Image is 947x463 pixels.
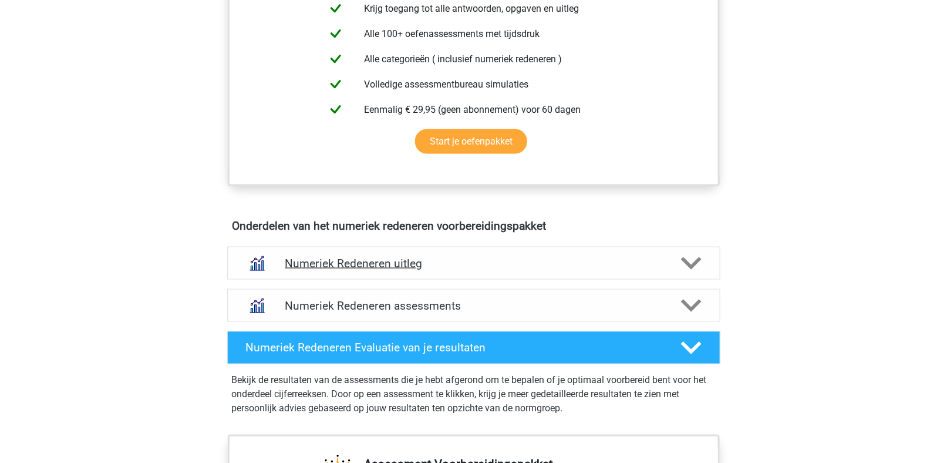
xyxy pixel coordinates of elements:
[285,257,662,270] h4: Numeriek Redeneren uitleg
[242,249,272,279] img: numeriek redeneren uitleg
[223,247,725,280] a: uitleg Numeriek Redeneren uitleg
[242,291,272,321] img: numeriek redeneren assessments
[232,374,716,416] p: Bekijk de resultaten van de assessments die je hebt afgerond om te bepalen of je optimaal voorber...
[223,289,725,322] a: assessments Numeriek Redeneren assessments
[415,129,527,154] a: Start je oefenpakket
[223,331,725,364] a: Numeriek Redeneren Evaluatie van je resultaten
[285,299,662,313] h4: Numeriek Redeneren assessments
[246,341,662,355] h4: Numeriek Redeneren Evaluatie van je resultaten
[232,219,715,233] h4: Onderdelen van het numeriek redeneren voorbereidingspakket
